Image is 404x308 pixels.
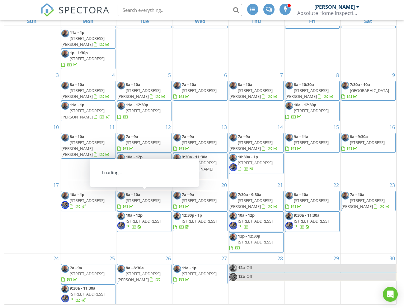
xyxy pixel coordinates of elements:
[139,17,150,26] a: Tuesday
[229,233,237,241] img: img_8383_copy.jpg
[61,102,69,110] img: img_8383_copy.jpg
[284,180,340,253] td: Go to November 22, 2024
[108,253,116,263] a: Go to November 25, 2024
[220,180,228,190] a: Go to November 20, 2024
[126,154,143,160] span: 10a - 12p
[4,180,60,253] td: Go to November 17, 2024
[52,180,60,190] a: Go to November 17, 2024
[285,192,329,209] a: 8a - 10a [STREET_ADDRESS]
[126,82,140,87] span: 8a - 10a
[117,211,171,232] a: 10a - 12p [STREET_ADDRESS]
[332,253,340,263] a: Go to November 29, 2024
[61,284,115,305] a: 9:30a - 11:30a [STREET_ADDRESS]
[335,70,340,80] a: Go to November 8, 2024
[247,265,252,270] span: Off
[117,191,171,211] a: 8a - 10a [STREET_ADDRESS]
[294,108,329,113] span: [STREET_ADDRESS]
[173,153,228,179] a: 9:30a - 11:30a [STREET_ADDRESS][PERSON_NAME]
[341,192,349,200] img: img_8383_copy.jpg
[126,218,161,224] span: [STREET_ADDRESS]
[294,140,329,145] span: [STREET_ADDRESS]
[118,4,242,16] input: Search everything...
[229,191,284,211] a: 7:30a - 9:30a [STREET_ADDRESS][PERSON_NAME]
[285,88,329,99] span: [STREET_ADDRESS][PERSON_NAME]
[167,70,172,80] a: Go to November 5, 2024
[350,82,370,87] span: 7:30a - 10a
[238,154,273,171] a: 10:30a - 1p [STREET_ADDRESS]
[4,253,60,306] td: Go to November 24, 2024
[308,17,317,26] a: Friday
[26,17,38,26] a: Sunday
[229,163,237,171] img: img_2381.jpg
[340,122,396,180] td: Go to November 16, 2024
[350,192,364,197] span: 7a - 10a
[340,180,396,253] td: Go to November 23, 2024
[61,81,115,101] a: 8a - 10a [STREET_ADDRESS][PERSON_NAME]
[60,253,116,306] td: Go to November 25, 2024
[229,233,273,251] a: 12p - 12:30p [STREET_ADDRESS]
[229,192,279,209] a: 7:30a - 9:30a [STREET_ADDRESS][PERSON_NAME]
[332,180,340,190] a: Go to November 22, 2024
[60,122,116,180] td: Go to November 11, 2024
[182,265,196,271] span: 11a - 1p
[70,291,105,297] span: [STREET_ADDRESS]
[220,122,228,132] a: Go to November 13, 2024
[116,70,172,122] td: Go to November 5, 2024
[238,264,245,272] span: 12a
[108,122,116,132] a: Go to November 11, 2024
[70,265,82,271] span: 7a - 9a
[388,253,396,263] a: Go to November 30, 2024
[70,56,105,61] span: [STREET_ADDRESS]
[350,140,385,145] span: [STREET_ADDRESS]
[173,265,217,282] a: 11a - 1p [STREET_ADDRESS]
[229,134,237,142] img: img_8383_copy.jpg
[276,180,284,190] a: Go to November 21, 2024
[61,295,69,302] img: img_2381.jpg
[229,212,237,220] img: img_8383_copy.jpg
[61,140,105,157] span: [STREET_ADDRESS][PERSON_NAME][PERSON_NAME]
[238,134,250,139] span: 7a - 9a
[61,101,115,121] a: 11a - 1p [STREET_ADDRESS][PERSON_NAME]
[55,70,60,80] a: Go to November 3, 2024
[332,122,340,132] a: Go to November 15, 2024
[194,17,207,26] a: Wednesday
[61,134,69,142] img: img_8383_copy.jpg
[238,233,260,239] span: 12p - 12:30p
[70,102,84,108] span: 11a - 1p
[172,180,228,253] td: Go to November 20, 2024
[70,285,96,291] span: 9:30a - 11:30a
[117,134,125,142] img: img_8383_copy.jpg
[173,265,181,273] img: img_8383_copy.jpg
[117,88,161,99] span: [STREET_ADDRESS][PERSON_NAME]
[164,180,172,190] a: Go to November 19, 2024
[285,82,293,89] img: img_8383_copy.jpg
[229,198,273,209] span: [STREET_ADDRESS][PERSON_NAME]
[341,191,396,211] a: 7a - 10a [STREET_ADDRESS][PERSON_NAME]
[117,212,125,220] img: img_8383_copy.jpg
[61,108,105,119] span: [STREET_ADDRESS][PERSON_NAME]
[61,30,69,37] img: img_8383_copy.jpg
[285,134,329,151] a: 9a - 11a [STREET_ADDRESS]
[173,154,181,162] img: img_8383_copy.jpg
[117,101,171,121] a: 11a - 12:30p [STREET_ADDRESS]
[61,285,69,293] img: img_8383_copy.jpg
[60,70,116,122] td: Go to November 4, 2024
[126,265,144,271] span: 8a - 8:30a
[182,88,217,93] span: [STREET_ADDRESS]
[4,122,60,180] td: Go to November 10, 2024
[173,82,217,99] a: 7a - 10a [STREET_ADDRESS]
[229,82,237,89] img: img_8383_copy.jpg
[52,253,60,263] a: Go to November 24, 2024
[182,160,217,171] span: [STREET_ADDRESS][PERSON_NAME]
[340,70,396,122] td: Go to November 9, 2024
[40,3,54,17] img: The Best Home Inspection Software - Spectora
[173,212,181,220] img: img_8383_copy.jpg
[52,122,60,132] a: Go to November 10, 2024
[229,273,237,281] img: img_2381.jpg
[228,122,284,180] td: Go to November 14, 2024
[294,212,329,230] a: 9:30a - 11:30a [STREET_ADDRESS]
[126,140,161,145] span: [STREET_ADDRESS]
[285,82,335,99] a: 8a - 10:30a [STREET_ADDRESS][PERSON_NAME]
[61,50,69,58] img: img_8383_copy.jpg
[61,50,105,67] a: 1p - 1:30p [STREET_ADDRESS]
